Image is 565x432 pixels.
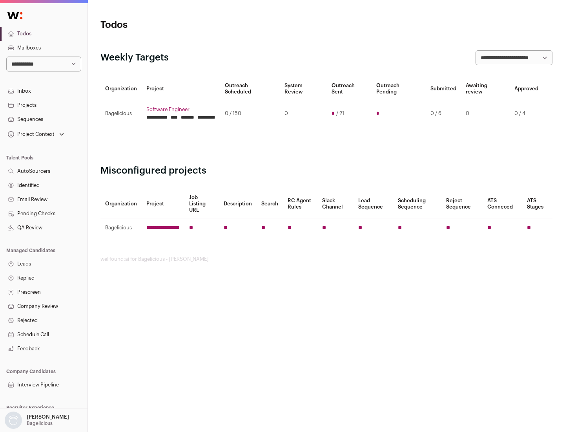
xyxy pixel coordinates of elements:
td: 0 [280,100,326,127]
img: Wellfound [3,8,27,24]
th: RC Agent Rules [283,190,317,218]
th: Slack Channel [317,190,354,218]
th: Project [142,190,184,218]
th: Scheduling Sequence [393,190,441,218]
td: 0 / 6 [426,100,461,127]
th: Awaiting review [461,78,510,100]
th: ATS Stages [522,190,552,218]
th: Approved [510,78,543,100]
a: Software Engineer [146,106,215,113]
span: / 21 [336,110,344,117]
h2: Weekly Targets [100,51,169,64]
footer: wellfound:ai for Bagelicious - [PERSON_NAME] [100,256,552,262]
th: System Review [280,78,326,100]
button: Open dropdown [3,412,71,429]
th: Description [219,190,257,218]
th: Organization [100,190,142,218]
div: Project Context [6,131,55,137]
td: Bagelicious [100,218,142,238]
th: Organization [100,78,142,100]
th: Submitted [426,78,461,100]
th: Outreach Scheduled [220,78,280,100]
th: Outreach Sent [327,78,372,100]
th: Lead Sequence [354,190,393,218]
th: ATS Conneced [483,190,522,218]
th: Search [257,190,283,218]
th: Reject Sequence [441,190,483,218]
p: Bagelicious [27,420,53,427]
h1: Todos [100,19,251,31]
th: Outreach Pending [372,78,425,100]
p: [PERSON_NAME] [27,414,69,420]
button: Open dropdown [6,129,66,140]
td: 0 / 150 [220,100,280,127]
img: nopic.png [5,412,22,429]
th: Job Listing URL [184,190,219,218]
td: 0 [461,100,510,127]
td: 0 / 4 [510,100,543,127]
h2: Misconfigured projects [100,165,552,177]
td: Bagelicious [100,100,142,127]
th: Project [142,78,220,100]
